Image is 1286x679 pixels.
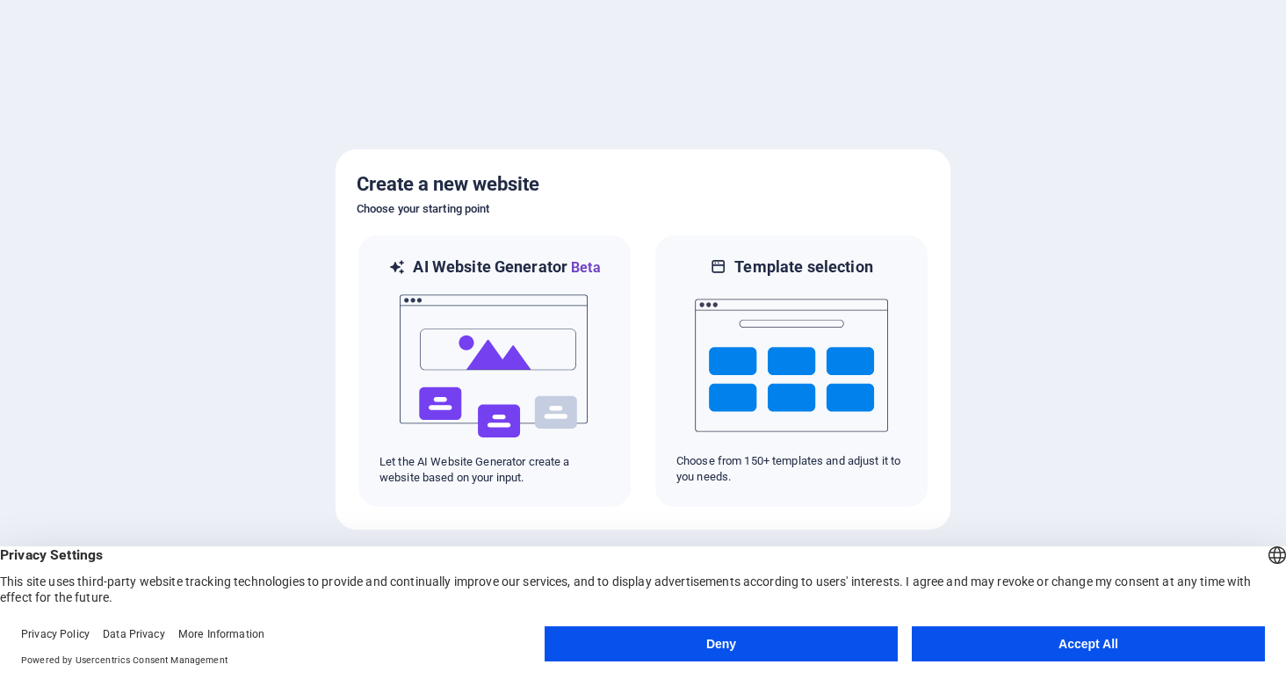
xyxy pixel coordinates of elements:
h6: AI Website Generator [413,256,600,278]
h6: Choose your starting point [357,199,929,220]
img: ai [398,278,591,454]
p: Let the AI Website Generator create a website based on your input. [379,454,610,486]
div: Template selectionChoose from 150+ templates and adjust it to you needs. [654,234,929,509]
h5: Create a new website [357,170,929,199]
span: Beta [567,259,601,276]
p: Choose from 150+ templates and adjust it to you needs. [676,453,907,485]
h6: Template selection [734,256,872,278]
div: AI Website GeneratorBetaaiLet the AI Website Generator create a website based on your input. [357,234,632,509]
